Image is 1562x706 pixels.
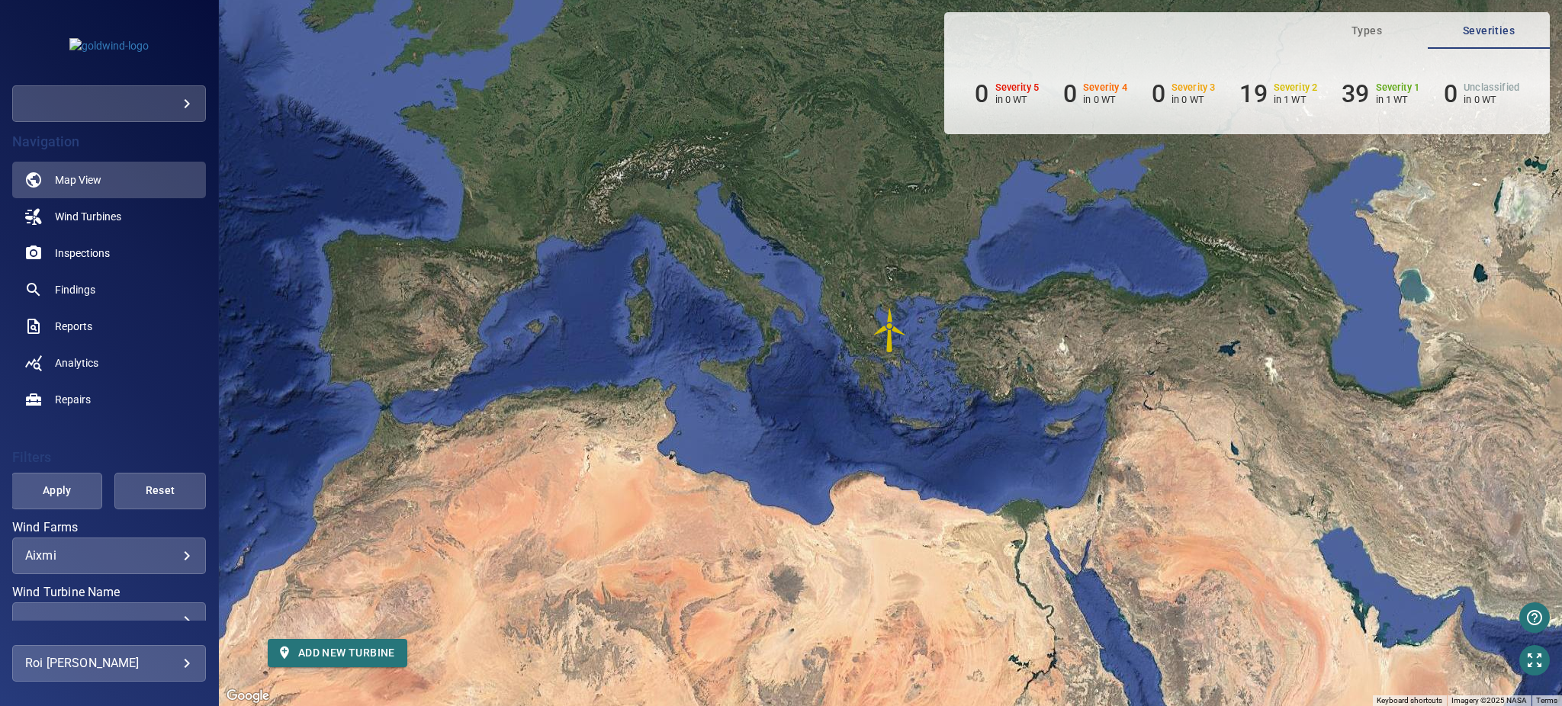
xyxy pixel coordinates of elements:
[1464,82,1519,93] h6: Unclassified
[1451,696,1527,704] span: Imagery ©2025 NASA
[12,85,206,122] div: goldwind
[12,162,206,198] a: map active
[1444,79,1458,108] h6: 0
[12,271,206,308] a: findings noActive
[1063,79,1127,108] li: Severity 4
[55,392,91,407] span: Repairs
[12,586,206,598] label: Wind Turbine Name
[1274,94,1318,105] p: in 1 WT
[223,686,273,706] img: Google
[25,548,193,563] div: Aixmi
[55,355,98,371] span: Analytics
[1083,94,1127,105] p: in 0 WT
[11,473,102,509] button: Apply
[223,686,273,706] a: Open this area in Google Maps (opens a new window)
[133,481,186,500] span: Reset
[1315,21,1419,40] span: Types
[1342,79,1419,108] li: Severity 1
[25,651,193,676] div: Roi [PERSON_NAME]
[31,481,83,500] span: Apply
[55,172,101,188] span: Map View
[1063,79,1077,108] h6: 0
[114,473,205,509] button: Reset
[1152,79,1165,108] h6: 0
[1536,696,1557,704] a: Terms (opens in new tab)
[975,79,1039,108] li: Severity 5
[1342,79,1369,108] h6: 39
[12,450,206,465] h4: Filters
[12,308,206,345] a: reports noActive
[268,639,407,667] button: Add new turbine
[55,319,92,334] span: Reports
[1083,82,1127,93] h6: Severity 4
[1376,82,1420,93] h6: Severity 1
[12,602,206,639] div: Wind Turbine Name
[280,643,395,663] span: Add new turbine
[55,282,95,297] span: Findings
[867,307,913,353] img: windFarmIconCat2.svg
[12,381,206,418] a: repairs noActive
[1274,82,1318,93] h6: Severity 2
[867,307,913,353] gmp-advanced-marker: WTG_1
[12,134,206,149] h4: Navigation
[975,79,988,108] h6: 0
[1377,695,1442,706] button: Keyboard shortcuts
[12,538,206,574] div: Wind Farms
[12,345,206,381] a: analytics noActive
[55,245,110,261] span: Inspections
[1171,82,1216,93] h6: Severity 3
[995,82,1040,93] h6: Severity 5
[1239,79,1267,108] h6: 19
[12,235,206,271] a: inspections noActive
[1437,21,1541,40] span: Severities
[995,94,1040,105] p: in 0 WT
[1464,94,1519,105] p: in 0 WT
[69,38,149,53] img: goldwind-logo
[55,209,121,224] span: Wind Turbines
[1444,79,1519,108] li: Severity Unclassified
[12,521,206,534] label: Wind Farms
[1376,94,1420,105] p: in 1 WT
[1239,79,1317,108] li: Severity 2
[12,198,206,235] a: windturbines noActive
[1152,79,1216,108] li: Severity 3
[1171,94,1216,105] p: in 0 WT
